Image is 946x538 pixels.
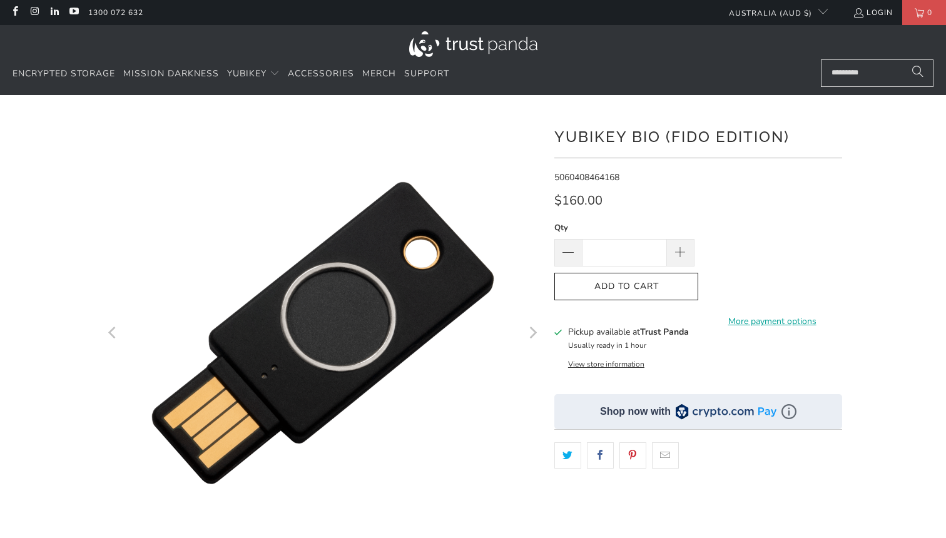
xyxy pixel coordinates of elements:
button: Search [902,59,933,87]
a: Support [404,59,449,89]
span: Merch [362,68,396,79]
a: 1300 072 632 [88,6,143,19]
span: Add to Cart [567,282,685,292]
span: Encrypted Storage [13,68,115,79]
a: Trust Panda Australia on Facebook [9,8,20,18]
a: Trust Panda Australia on LinkedIn [49,8,59,18]
a: Trust Panda Australia on Instagram [29,8,39,18]
button: View store information [568,359,644,369]
div: Shop now with [600,405,671,419]
img: Trust Panda Australia [409,31,537,57]
span: $160.00 [554,192,603,209]
a: Mission Darkness [123,59,219,89]
h3: Pickup available at [568,325,689,338]
a: Email this to a friend [652,442,679,469]
a: Trust Panda Australia on YouTube [68,8,79,18]
summary: YubiKey [227,59,280,89]
span: Accessories [288,68,354,79]
b: Trust Panda [640,326,689,338]
a: Accessories [288,59,354,89]
a: Share this on Twitter [554,442,581,469]
a: Encrypted Storage [13,59,115,89]
span: YubiKey [227,68,267,79]
a: More payment options [702,315,842,328]
small: Usually ready in 1 hour [568,340,646,350]
label: Qty [554,221,694,235]
a: Login [853,6,893,19]
span: Support [404,68,449,79]
a: Share this on Facebook [587,442,614,469]
a: Share this on Pinterest [619,442,646,469]
nav: Translation missing: en.navigation.header.main_nav [13,59,449,89]
span: Mission Darkness [123,68,219,79]
button: Add to Cart [554,273,698,301]
span: 5060408464168 [554,171,619,183]
a: Merch [362,59,396,89]
h1: YubiKey Bio (FIDO Edition) [554,123,842,148]
input: Search... [821,59,933,87]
